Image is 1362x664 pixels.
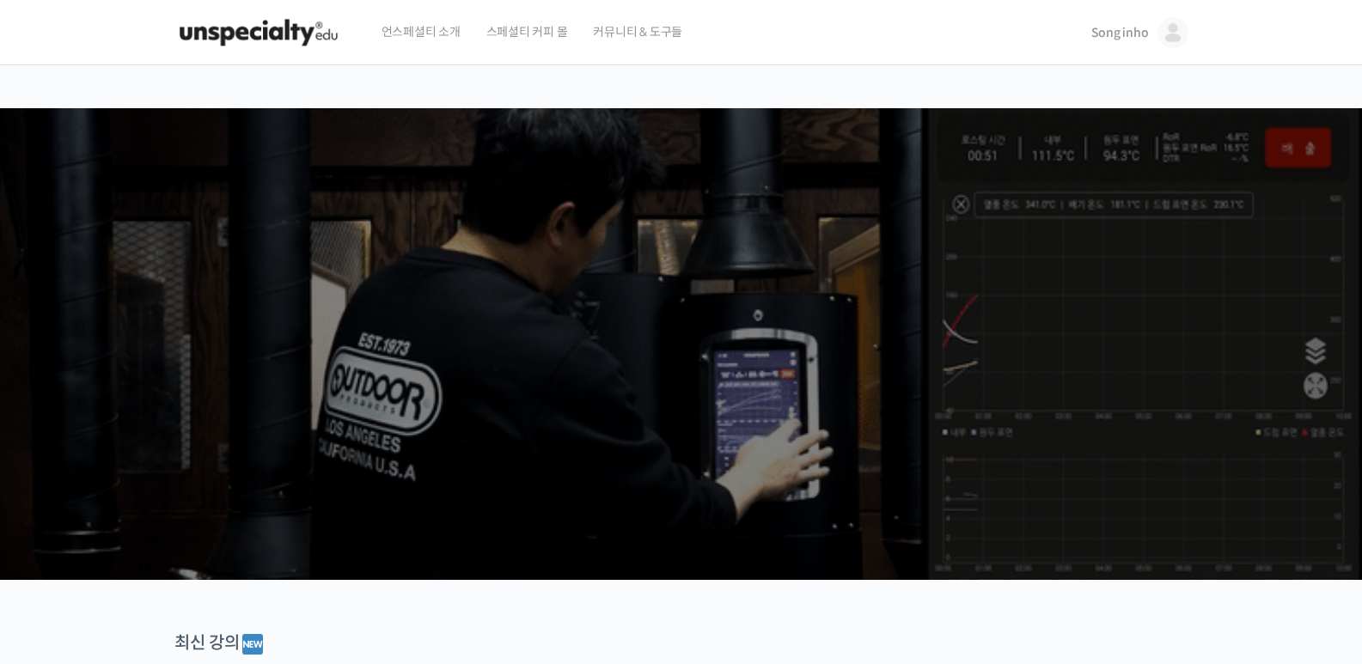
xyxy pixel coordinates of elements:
[17,263,1346,350] p: [PERSON_NAME]을 다하는 당신을 위해, 최고와 함께 만든 커피 클래스
[242,634,263,655] img: 🆕
[17,357,1346,381] p: 시간과 장소에 구애받지 않고, 검증된 커리큘럼으로
[174,631,1188,657] div: 최신 강의
[1091,25,1149,40] span: Song inho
